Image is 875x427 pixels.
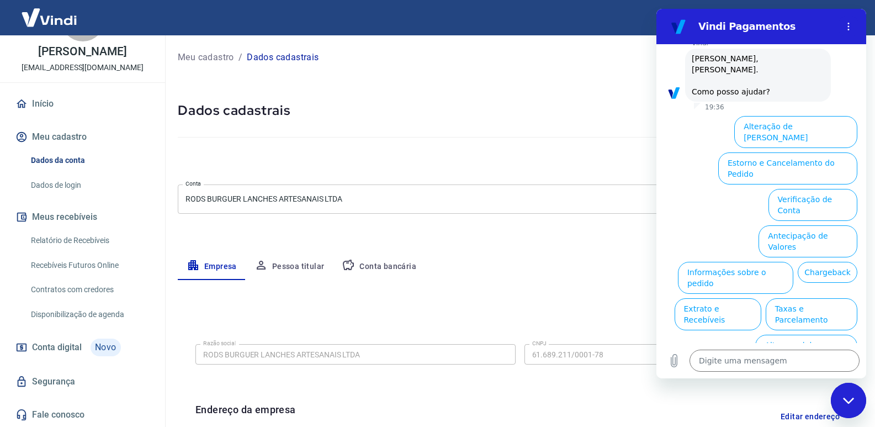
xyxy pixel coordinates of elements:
button: Pessoa titular [246,254,333,280]
a: Contratos com credores [26,278,152,301]
p: Dados cadastrais [247,51,319,64]
button: Conta bancária [333,254,425,280]
h5: Dados cadastrais [178,102,862,119]
a: Relatório de Recebíveis [26,229,152,252]
a: Fale conosco [13,403,152,427]
a: Segurança [13,370,152,394]
img: Vindi [13,1,85,34]
label: Conta [185,180,201,188]
button: Meu cadastro [13,125,152,149]
span: Conta digital [32,340,82,355]
button: Meus recebíveis [13,205,152,229]
label: Razão social [203,339,236,347]
p: / [238,51,242,64]
button: Sair [822,8,862,28]
iframe: Janela de mensagens [656,9,866,378]
iframe: Botão para abrir a janela de mensagens, conversa em andamento [831,383,866,418]
a: Dados da conta [26,149,152,172]
label: CNPJ [532,339,547,347]
a: Início [13,92,152,116]
a: Recebíveis Futuros Online [26,254,152,277]
p: [PERSON_NAME] [38,46,126,57]
a: Conta digitalNovo [13,334,152,361]
span: Novo [91,339,121,356]
p: [EMAIL_ADDRESS][DOMAIN_NAME] [22,62,144,73]
a: Dados de login [26,174,152,197]
a: Disponibilização de agenda [26,303,152,326]
div: RODS BURGUER LANCHES ARTESANAIS LTDA [178,184,862,214]
button: Empresa [178,254,246,280]
a: Meu cadastro [178,51,234,64]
